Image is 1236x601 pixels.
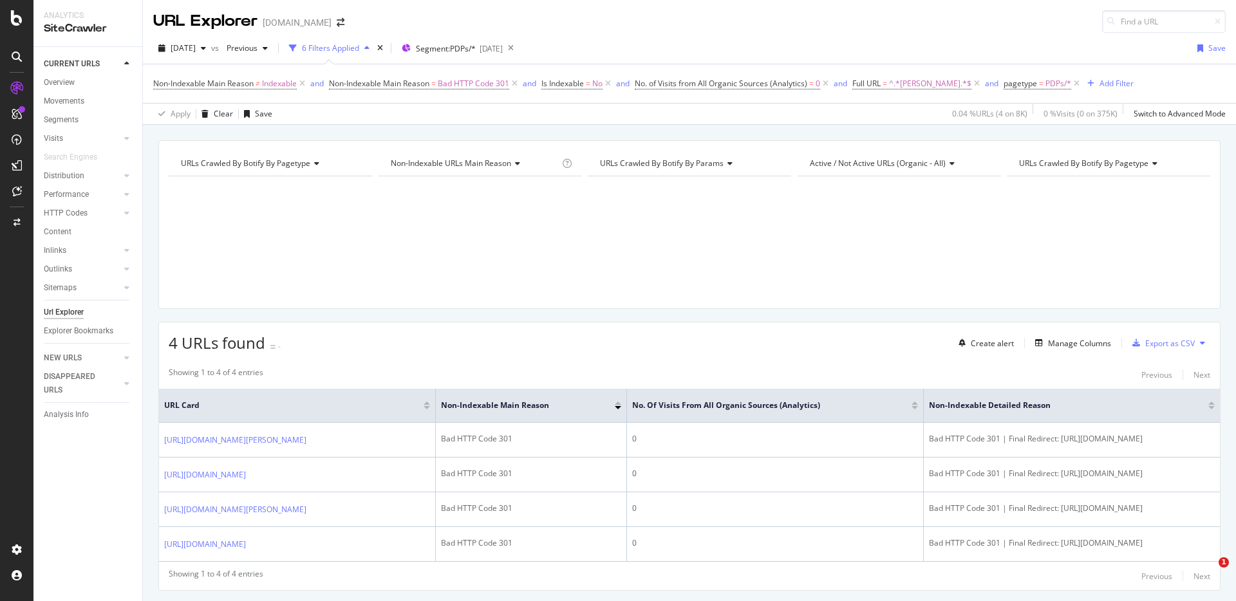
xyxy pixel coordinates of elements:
div: Bad HTTP Code 301 [441,503,621,514]
button: Save [239,104,272,124]
a: Inlinks [44,244,120,257]
div: Clear [214,108,233,119]
span: = [1039,78,1044,89]
button: Previous [1141,367,1172,382]
button: and [834,77,847,89]
div: [DATE] [480,43,503,54]
div: Sitemaps [44,281,77,295]
div: NEW URLS [44,351,82,365]
div: 6 Filters Applied [302,42,359,53]
span: = [586,78,590,89]
a: Visits [44,132,120,145]
a: [URL][DOMAIN_NAME][PERSON_NAME] [164,503,306,516]
h4: URLs Crawled By Botify By params [597,153,780,174]
span: 0 [816,75,820,93]
span: Non-Indexable Main Reason [329,78,429,89]
div: Performance [44,188,89,201]
div: and [834,78,847,89]
a: [URL][DOMAIN_NAME][PERSON_NAME] [164,434,306,447]
span: No. of Visits from All Organic Sources (Analytics) [632,400,892,411]
div: and [985,78,998,89]
button: Segment:PDPs/*[DATE] [397,38,503,59]
div: Explorer Bookmarks [44,324,113,338]
a: Explorer Bookmarks [44,324,133,338]
button: Next [1194,367,1210,382]
div: Movements [44,95,84,108]
button: and [310,77,324,89]
a: NEW URLS [44,351,120,365]
div: Create alert [971,338,1014,349]
div: Bad HTTP Code 301 | Final Redirect: [URL][DOMAIN_NAME] [929,537,1215,549]
span: ≠ [256,78,260,89]
div: Showing 1 to 4 of 4 entries [169,568,263,584]
button: and [985,77,998,89]
div: Url Explorer [44,306,84,319]
span: Non-Indexable URLs Main Reason [391,158,511,169]
span: = [431,78,436,89]
a: [URL][DOMAIN_NAME] [164,538,246,551]
button: Apply [153,104,191,124]
span: 2025 Aug. 3rd [171,42,196,53]
a: Overview [44,76,133,89]
button: [DATE] [153,38,211,59]
div: [DOMAIN_NAME] [263,16,332,29]
a: Analysis Info [44,408,133,421]
span: URLs Crawled By Botify By pagetype [1019,158,1148,169]
button: Clear [196,104,233,124]
div: and [310,78,324,89]
div: HTTP Codes [44,207,88,220]
div: Analytics [44,10,132,21]
div: and [523,78,536,89]
div: Bad HTTP Code 301 | Final Redirect: [URL][DOMAIN_NAME] [929,433,1215,445]
span: = [883,78,887,89]
div: Segments [44,113,79,127]
div: DISAPPEARED URLS [44,370,109,397]
div: Manage Columns [1048,338,1111,349]
div: Analysis Info [44,408,89,421]
div: Visits [44,132,63,145]
div: Add Filter [1100,78,1134,89]
a: Movements [44,95,133,108]
span: URLs Crawled By Botify By pagetype [181,158,310,169]
span: Bad HTTP Code 301 [438,75,509,93]
div: 0 [632,433,918,445]
div: Bad HTTP Code 301 | Final Redirect: [URL][DOMAIN_NAME] [929,468,1215,479]
div: 0 [632,468,918,479]
span: 1 [1219,557,1229,568]
a: Segments [44,113,133,127]
button: Switch to Advanced Mode [1128,104,1226,124]
div: Distribution [44,169,84,183]
span: = [809,78,814,89]
span: URLs Crawled By Botify By params [600,158,724,169]
a: Performance [44,188,120,201]
a: Sitemaps [44,281,120,295]
span: ^.*[PERSON_NAME].*$ [889,75,971,93]
a: Distribution [44,169,120,183]
span: Non-Indexable Detailed Reason [929,400,1189,411]
h4: Non-Indexable URLs Main Reason [388,153,560,174]
div: 0 [632,537,918,549]
div: Previous [1141,369,1172,380]
a: [URL][DOMAIN_NAME] [164,468,246,481]
span: Non-Indexable Main Reason [153,78,254,89]
div: 0.04 % URLs ( 4 on 8K ) [952,108,1027,119]
span: Active / Not Active URLs (organic - all) [810,158,946,169]
span: Indexable [262,75,297,93]
span: Is Indexable [541,78,584,89]
span: Segment: PDPs/* [416,43,476,54]
span: pagetype [1004,78,1037,89]
a: CURRENT URLS [44,57,120,71]
div: Next [1194,369,1210,380]
div: and [616,78,630,89]
a: HTTP Codes [44,207,120,220]
span: URL Card [164,400,420,411]
img: Equal [270,345,276,349]
div: Outlinks [44,263,72,276]
h4: URLs Crawled By Botify By pagetype [1016,153,1199,174]
div: Previous [1141,571,1172,582]
div: CURRENT URLS [44,57,100,71]
div: Search Engines [44,151,97,164]
input: Find a URL [1102,10,1226,33]
button: Manage Columns [1030,335,1111,351]
iframe: Intercom live chat [1192,557,1223,588]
